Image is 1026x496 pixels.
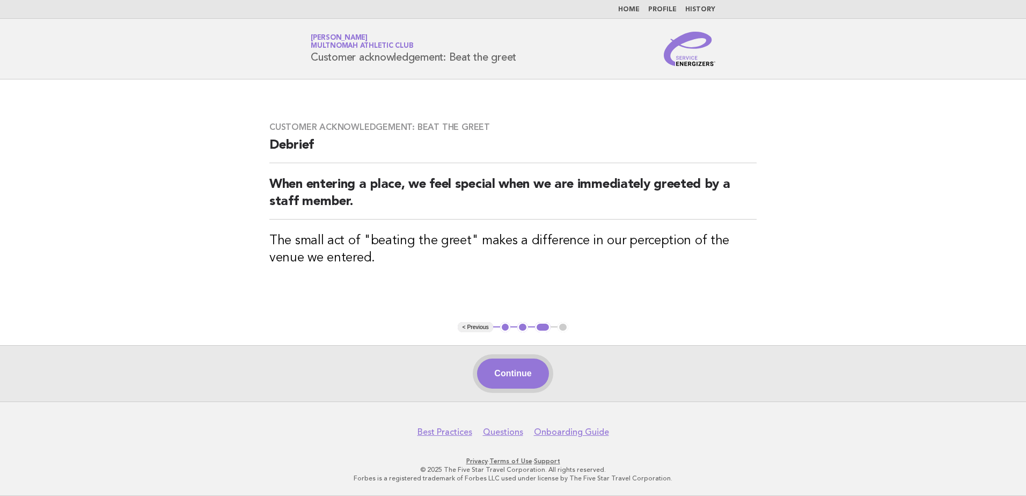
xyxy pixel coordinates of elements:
a: [PERSON_NAME]Multnomah Athletic Club [311,34,413,49]
button: Continue [477,359,548,389]
a: Support [534,457,560,465]
p: © 2025 The Five Star Travel Corporation. All rights reserved. [185,465,841,474]
a: Terms of Use [489,457,532,465]
a: Onboarding Guide [534,427,609,437]
span: Multnomah Athletic Club [311,43,413,50]
a: Questions [483,427,523,437]
a: Profile [648,6,677,13]
a: Best Practices [417,427,472,437]
button: 1 [500,322,511,333]
h2: Debrief [269,137,757,163]
a: History [685,6,715,13]
h2: When entering a place, we feel special when we are immediately greeted by a staff member. [269,176,757,220]
h1: Customer acknowledgement: Beat the greet [311,35,516,63]
button: < Previous [458,322,493,333]
p: · · [185,457,841,465]
a: Privacy [466,457,488,465]
img: Service Energizers [664,32,715,66]
button: 2 [517,322,528,333]
h3: Customer acknowledgement: Beat the greet [269,122,757,133]
button: 3 [535,322,551,333]
p: Forbes is a registered trademark of Forbes LLC used under license by The Five Star Travel Corpora... [185,474,841,483]
a: Home [618,6,640,13]
h3: The small act of "beating the greet" makes a difference in our perception of the venue we entered. [269,232,757,267]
